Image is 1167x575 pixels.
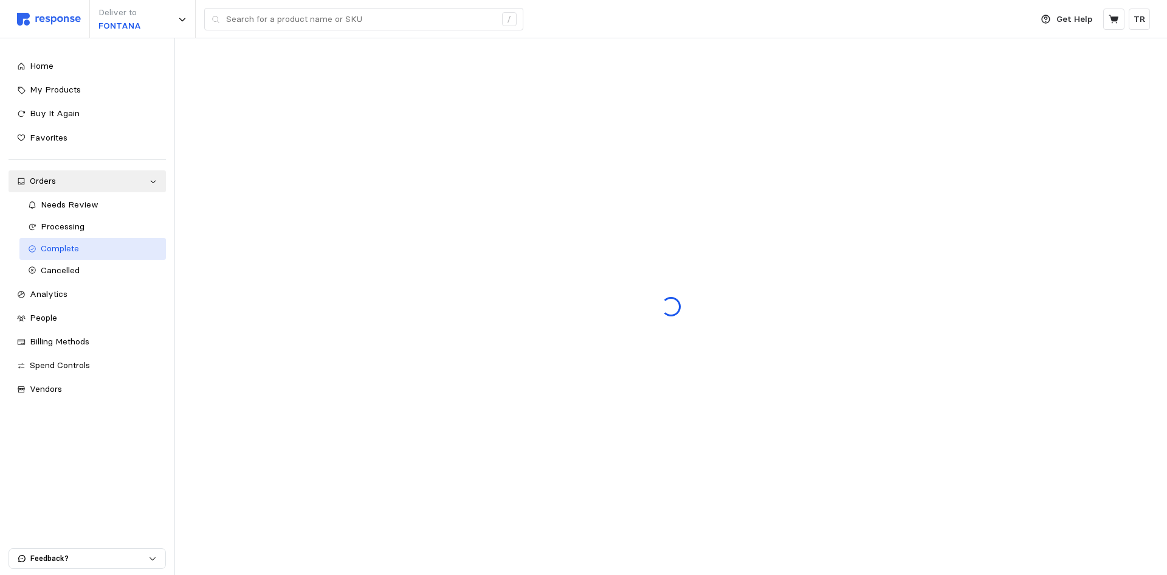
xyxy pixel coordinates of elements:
[9,79,166,101] a: My Products
[30,312,57,323] span: People
[9,307,166,329] a: People
[41,221,84,232] span: Processing
[226,9,495,30] input: Search for a product name or SKU
[98,19,141,33] p: FONTANA
[19,216,167,238] a: Processing
[502,12,517,27] div: /
[9,378,166,400] a: Vendors
[9,103,166,125] a: Buy It Again
[30,336,89,347] span: Billing Methods
[30,360,90,371] span: Spend Controls
[9,170,166,192] a: Orders
[30,108,80,119] span: Buy It Again
[41,265,80,276] span: Cancelled
[98,6,141,19] p: Deliver to
[19,260,167,282] a: Cancelled
[41,243,79,254] span: Complete
[9,355,166,377] a: Spend Controls
[30,288,67,299] span: Analytics
[30,383,62,394] span: Vendors
[30,132,67,143] span: Favorites
[30,60,53,71] span: Home
[9,55,166,77] a: Home
[30,84,81,95] span: My Products
[9,549,165,568] button: Feedback?
[30,175,145,188] div: Orders
[1056,13,1092,26] p: Get Help
[9,127,166,149] a: Favorites
[9,284,166,305] a: Analytics
[1134,13,1146,26] p: TR
[30,553,148,564] p: Feedback?
[41,199,98,210] span: Needs Review
[17,13,81,26] img: svg%3e
[19,194,167,216] a: Needs Review
[1129,9,1150,30] button: TR
[19,238,167,260] a: Complete
[1034,8,1100,31] button: Get Help
[9,331,166,353] a: Billing Methods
